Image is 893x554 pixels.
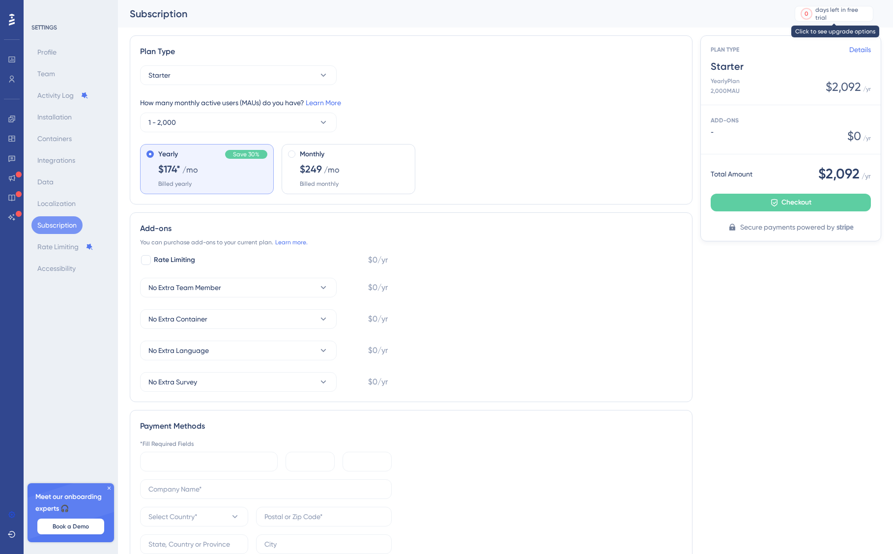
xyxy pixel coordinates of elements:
span: $2,092 [818,164,860,184]
a: Learn More [306,99,341,107]
span: / yr [863,85,871,93]
span: ADD-ONS [711,117,739,124]
button: Profile [31,43,62,61]
a: Details [849,44,871,56]
button: Team [31,65,61,83]
span: Monthly [300,148,324,160]
button: 1 - 2,000 [140,113,337,132]
span: Secure payments powered by [740,221,835,233]
span: You can purchase add-ons to your current plan. [140,238,273,246]
iframe: Campo de entrada seguro del número de tarjeta [148,456,274,467]
span: $0/yr [368,282,388,293]
button: Select Country* [140,507,248,526]
span: /mo [182,164,198,176]
input: Company Name* [148,484,383,495]
span: No Extra Survey [148,376,197,388]
button: Activity Log [31,87,94,104]
span: $0/yr [368,313,388,325]
button: Checkout [711,194,871,211]
span: $ 0 [847,128,861,144]
div: Subscription [130,7,770,21]
span: - [711,128,847,136]
span: Meet our onboarding experts 🎧 [35,491,106,515]
button: Book a Demo [37,519,104,534]
input: Postal or Zip Code* [264,511,383,522]
span: No Extra Team Member [148,282,221,293]
span: 2,000 MAU [711,87,740,95]
button: Starter [140,65,337,85]
span: $0/yr [368,345,388,356]
div: days left in free trial [815,6,870,22]
a: Learn more. [275,238,308,246]
button: Subscription [31,216,83,234]
iframe: Campo de entrada seguro para el CVC [351,456,388,467]
span: Yearly [158,148,178,160]
span: $174* [158,162,180,176]
span: $249 [300,162,322,176]
span: $2,092 [826,79,861,95]
button: No Extra Container [140,309,337,329]
span: Rate Limiting [154,254,195,266]
span: /mo [324,164,340,176]
span: PLAN TYPE [711,46,849,54]
button: No Extra Language [140,341,337,360]
button: Installation [31,108,78,126]
span: No Extra Container [148,313,207,325]
span: Save 30% [233,150,259,158]
span: Yearly Plan [711,77,740,85]
span: Book a Demo [53,523,89,530]
button: Localization [31,195,82,212]
button: No Extra Team Member [140,278,337,297]
span: Select Country* [148,511,198,523]
iframe: Campo de entrada seguro de la fecha de caducidad [294,456,331,467]
span: $0/yr [368,254,388,266]
button: Accessibility [31,260,82,277]
span: 1 - 2,000 [148,117,176,128]
button: No Extra Survey [140,372,337,392]
div: Payment Methods [140,420,682,432]
span: Billed yearly [158,180,192,188]
div: Plan Type [140,46,682,58]
div: *Fill Required Fields [140,440,392,448]
iframe: UserGuiding AI Assistant Launcher [852,515,881,545]
button: Data [31,173,59,191]
button: Containers [31,130,78,147]
div: SETTINGS [31,24,111,31]
span: / yr [862,170,871,182]
input: State, Country or Province [148,539,240,550]
div: 0 [805,10,808,18]
button: Rate Limiting [31,238,99,256]
span: Billed monthly [300,180,339,188]
span: Starter [711,59,871,73]
span: No Extra Language [148,345,209,356]
span: $0/yr [368,376,388,388]
div: How many monthly active users (MAUs) do you have? [140,97,682,109]
span: Total Amount [711,168,752,180]
span: / yr [863,134,871,142]
span: Starter [148,69,171,81]
span: Checkout [781,197,811,208]
input: City [264,539,383,550]
div: Add-ons [140,223,682,234]
button: Integrations [31,151,81,169]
